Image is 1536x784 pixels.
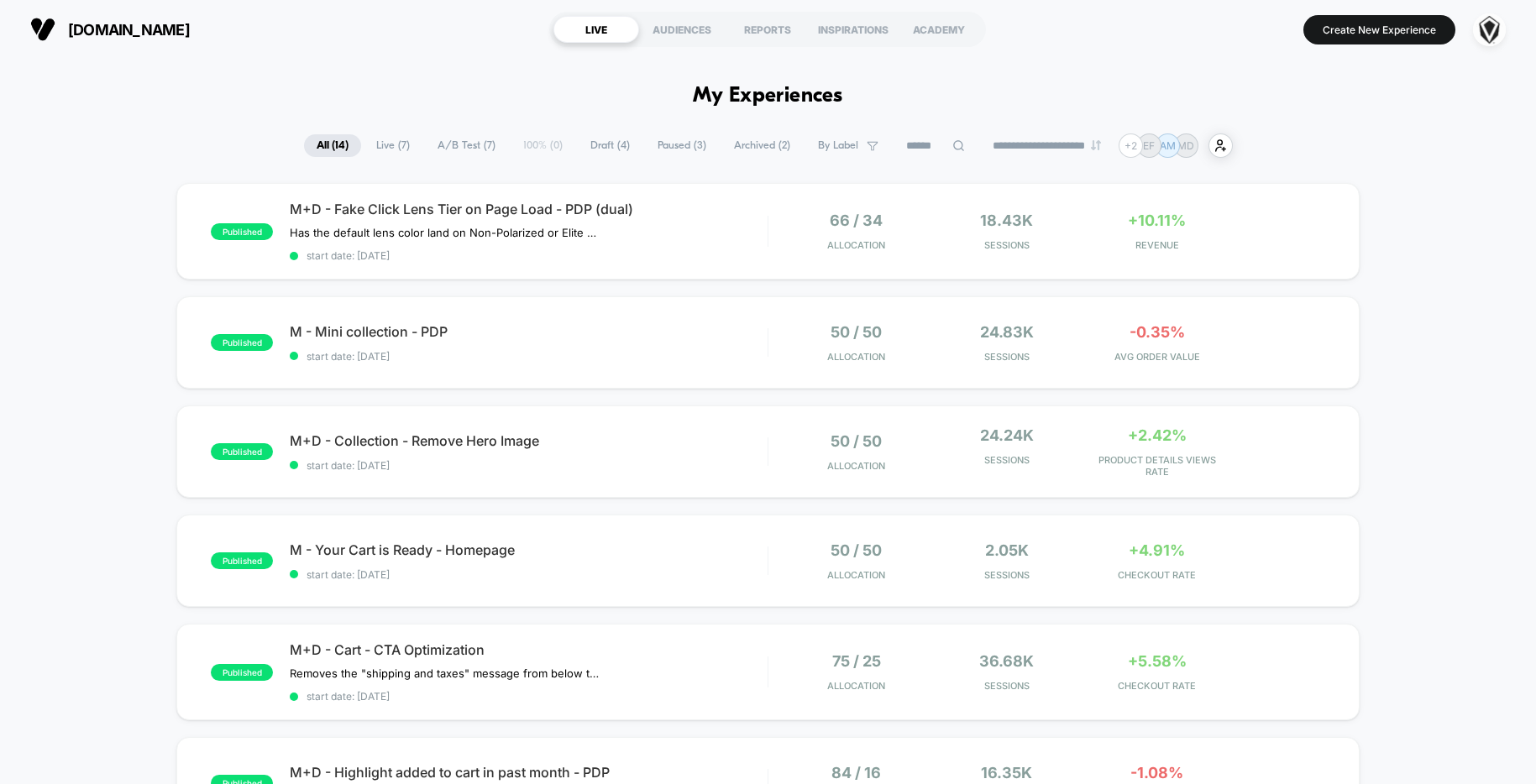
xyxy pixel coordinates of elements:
[1086,454,1228,478] span: PRODUCT DETAILS VIEWS RATE
[304,134,361,157] span: All ( 14 )
[936,239,1077,251] span: Sessions
[1130,764,1183,781] span: -1.08%
[578,134,642,157] span: Draft ( 4 )
[1177,139,1194,152] p: MD
[980,212,1033,229] span: 18.43k
[1303,15,1455,44] button: Create New Experience
[639,16,725,43] div: AUDIENCES
[832,652,881,670] span: 75 / 25
[290,641,767,658] span: M+D - Cart - CTA Optimization
[290,568,767,581] span: start date: [DATE]
[831,432,882,450] span: 50 / 50
[721,134,803,157] span: Archived ( 2 )
[1128,652,1187,670] span: +5.58%
[290,226,601,239] span: Has the default lens color land on Non-Polarized or Elite Polarized to see if that performs bette...
[827,569,885,581] span: Allocation
[831,764,881,781] span: 84 / 16
[425,134,508,157] span: A/B Test ( 7 )
[211,223,273,240] span: published
[1130,323,1185,341] span: -0.35%
[290,666,601,680] span: Removes the "shipping and taxes" message from below the CTA and replaces it with message about re...
[936,680,1077,692] span: Sessions
[211,334,273,351] span: published
[985,541,1029,559] span: 2.05k
[30,17,55,42] img: Visually logo
[290,764,767,781] span: M+D - Highlight added to cart in past month - PDP
[1160,139,1176,152] p: AM
[645,134,719,157] span: Paused ( 3 )
[290,541,767,558] span: M - Your Cart is Ready - Homepage
[1086,351,1228,363] span: AVG ORDER VALUE
[725,16,810,43] div: REPORTS
[830,212,883,229] span: 66 / 34
[980,426,1034,444] span: 24.24k
[290,459,767,472] span: start date: [DATE]
[831,541,882,559] span: 50 / 50
[1128,212,1186,229] span: +10.11%
[818,139,858,152] span: By Label
[1128,426,1187,444] span: +2.42%
[896,16,982,43] div: ACADEMY
[831,323,882,341] span: 50 / 50
[1468,13,1511,47] button: ppic
[290,201,767,217] span: M+D - Fake Click Lens Tier on Page Load - PDP (dual)
[1086,569,1228,581] span: CHECKOUT RATE
[810,16,896,43] div: INSPIRATIONS
[1129,541,1185,559] span: +4.91%
[290,350,767,363] span: start date: [DATE]
[290,323,767,340] span: M - Mini collection - PDP
[553,16,639,43] div: LIVE
[1086,680,1228,692] span: CHECKOUT RATE
[827,351,885,363] span: Allocation
[827,239,885,251] span: Allocation
[936,569,1077,581] span: Sessions
[827,680,885,692] span: Allocation
[290,432,767,449] span: M+D - Collection - Remove Hero Image
[211,552,273,569] span: published
[979,652,1034,670] span: 36.68k
[1143,139,1155,152] p: EF
[1086,239,1228,251] span: REVENUE
[1119,133,1143,158] div: + 2
[290,690,767,703] span: start date: [DATE]
[68,21,190,39] span: [DOMAIN_NAME]
[980,323,1034,341] span: 24.83k
[936,351,1077,363] span: Sessions
[981,764,1032,781] span: 16.35k
[693,84,843,108] h1: My Experiences
[364,134,422,157] span: Live ( 7 )
[1091,140,1101,150] img: end
[290,249,767,262] span: start date: [DATE]
[25,16,195,43] button: [DOMAIN_NAME]
[211,664,273,681] span: published
[827,460,885,472] span: Allocation
[936,454,1077,466] span: Sessions
[211,443,273,460] span: published
[1473,13,1506,46] img: ppic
